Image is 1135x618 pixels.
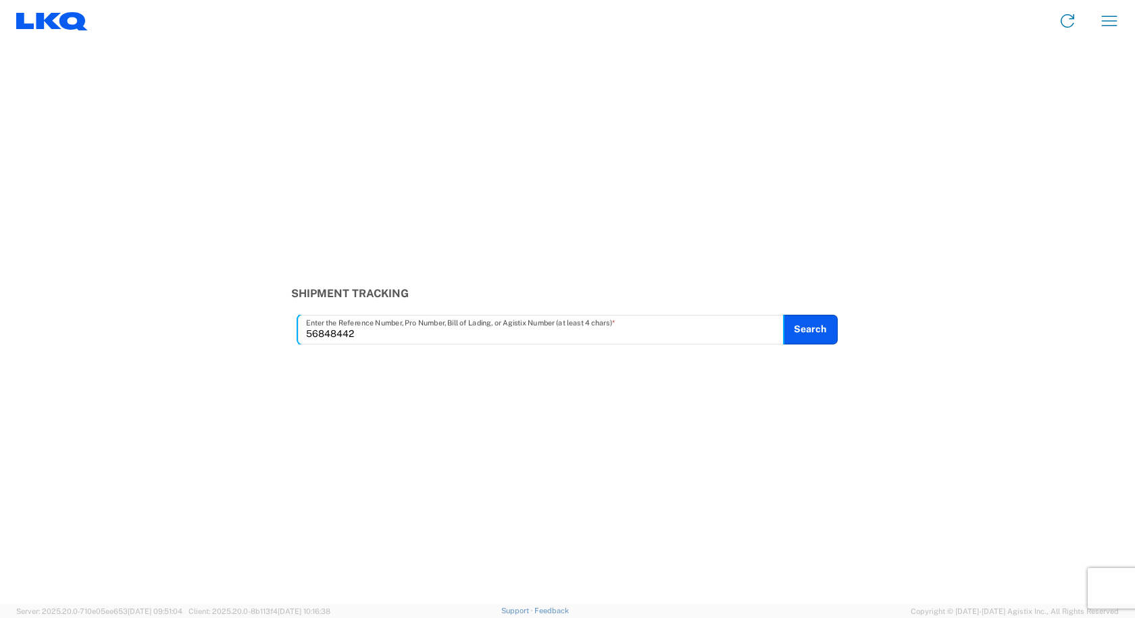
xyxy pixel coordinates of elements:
[534,607,569,615] a: Feedback
[278,607,330,615] span: [DATE] 10:16:38
[783,315,838,344] button: Search
[188,607,330,615] span: Client: 2025.20.0-8b113f4
[501,607,535,615] a: Support
[911,605,1119,617] span: Copyright © [DATE]-[DATE] Agistix Inc., All Rights Reserved
[16,607,182,615] span: Server: 2025.20.0-710e05ee653
[128,607,182,615] span: [DATE] 09:51:04
[291,287,844,300] h3: Shipment Tracking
